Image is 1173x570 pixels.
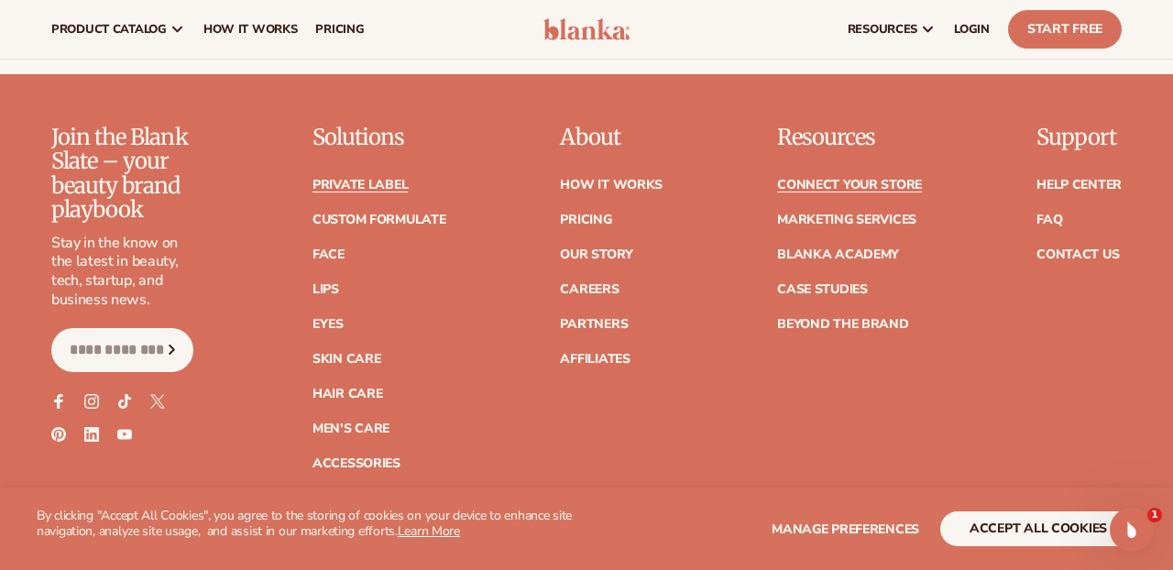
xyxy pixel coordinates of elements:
a: Accessories [312,457,400,470]
a: Our Story [560,248,632,261]
a: Start Free [1008,10,1122,49]
iframe: Intercom live chat [1110,508,1154,552]
p: Join the Blank Slate – your beauty brand playbook [51,126,193,223]
a: FAQ [1036,214,1062,226]
button: Manage preferences [772,511,919,546]
span: product catalog [51,22,167,37]
p: About [560,126,663,149]
p: Solutions [312,126,446,149]
a: Contact Us [1036,248,1119,261]
p: Resources [777,126,922,149]
a: Beyond the brand [777,318,909,331]
a: Hair Care [312,388,382,400]
a: Partners [560,318,628,331]
a: Face [312,248,345,261]
a: Blanka Academy [777,248,899,261]
a: Case Studies [777,283,868,296]
a: Affiliates [560,353,630,366]
span: resources [848,22,917,37]
a: Skin Care [312,353,380,366]
a: How It Works [560,179,663,192]
a: Men's Care [312,422,389,435]
a: Eyes [312,318,344,331]
a: Pricing [560,214,611,226]
a: Help Center [1036,179,1122,192]
p: Support [1036,126,1122,149]
a: Learn More [398,522,460,540]
img: logo [543,18,630,40]
span: 1 [1147,508,1162,522]
span: LOGIN [954,22,990,37]
a: Marketing services [777,214,916,226]
a: Private label [312,179,408,192]
button: accept all cookies [940,511,1136,546]
span: pricing [315,22,364,37]
p: Stay in the know on the latest in beauty, tech, startup, and business news. [51,234,193,310]
span: How It Works [203,22,298,37]
span: Manage preferences [772,521,919,538]
p: By clicking "Accept All Cookies", you agree to the storing of cookies on your device to enhance s... [37,509,586,540]
button: Subscribe [152,328,192,372]
a: Lips [312,283,339,296]
a: Custom formulate [312,214,446,226]
a: Careers [560,283,619,296]
a: Connect your store [777,179,922,192]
